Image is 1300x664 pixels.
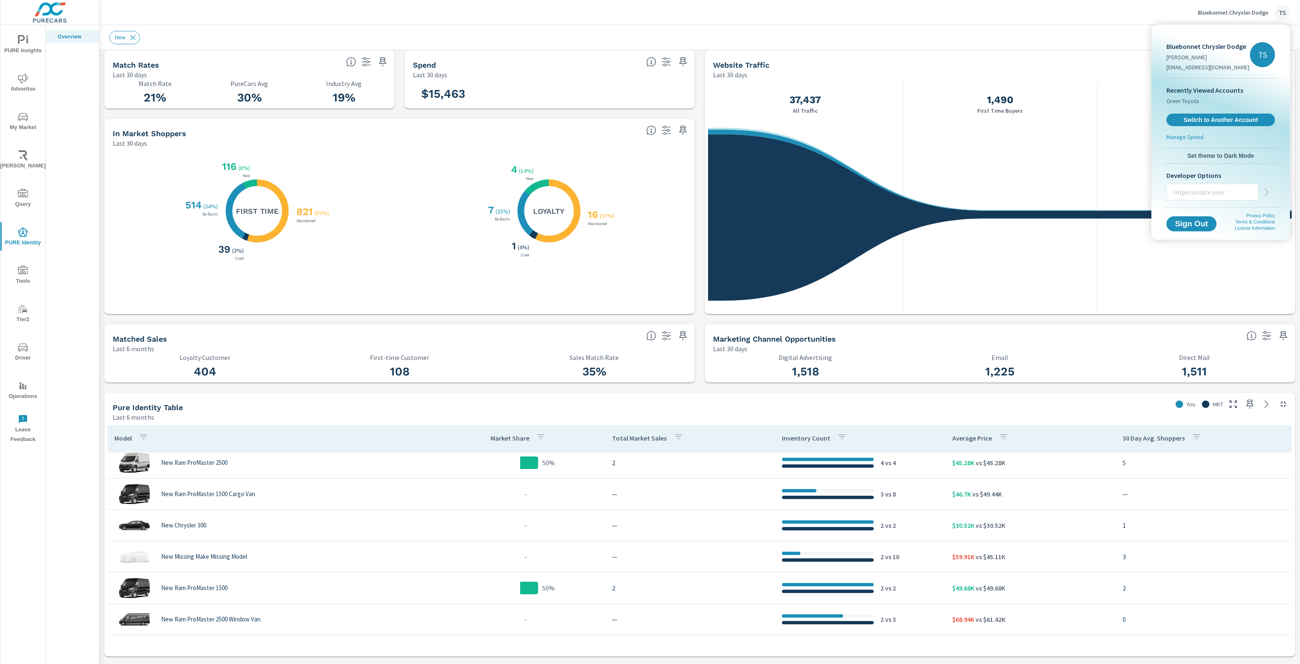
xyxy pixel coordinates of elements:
p: Developer Options [1166,170,1275,180]
p: Recently Viewed Accounts [1166,85,1275,95]
button: Sign Out [1166,216,1217,231]
a: Privacy Policy [1247,213,1275,218]
a: Manage Spend [1163,133,1278,144]
input: Impersonate user [1167,181,1258,203]
a: Switch to Another Account [1166,114,1275,126]
span: Switch to Another Account [1171,116,1270,124]
div: TS [1250,42,1275,67]
a: Terms & Conditions [1235,219,1275,224]
span: Set theme to Dark Mode [1166,152,1275,160]
span: Sign Out [1173,220,1210,228]
p: Bluebonnet Chrysler Dodge [1166,41,1249,51]
a: License Information [1235,226,1275,231]
p: [EMAIL_ADDRESS][DOMAIN_NAME] [1166,63,1249,71]
p: [PERSON_NAME] [1166,53,1249,61]
p: Manage Spend [1166,133,1204,141]
button: Set theme to Dark Mode [1163,148,1278,163]
span: Orem Toyota [1166,97,1199,105]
